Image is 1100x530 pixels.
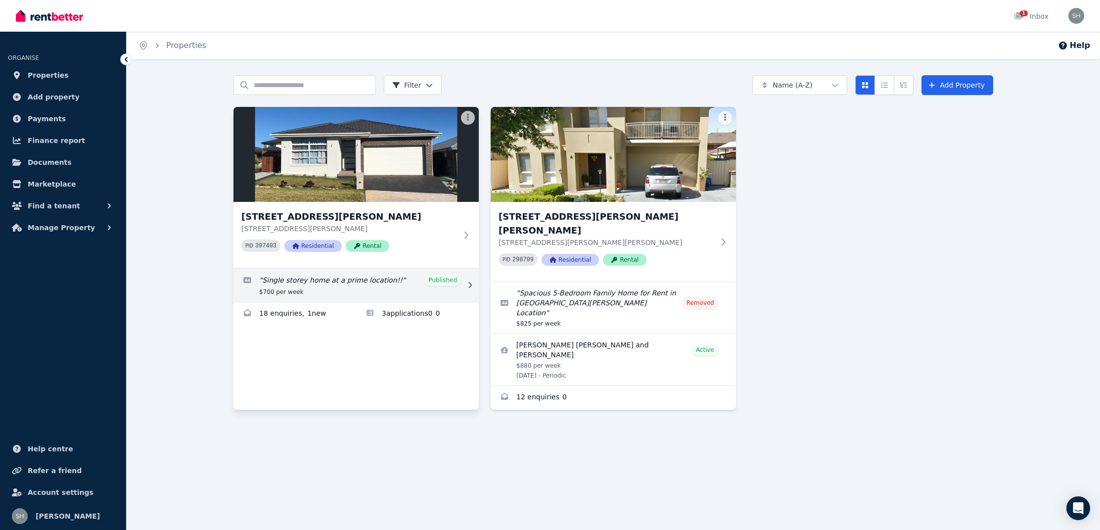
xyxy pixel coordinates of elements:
span: Name (A-Z) [773,80,813,90]
button: Filter [384,75,442,95]
button: Compact list view [874,75,894,95]
span: [PERSON_NAME] [36,510,100,522]
button: More options [461,111,475,125]
img: RentBetter [16,8,83,23]
span: Add property [28,91,80,103]
a: 52 Mason Drive, Harrington Park[STREET_ADDRESS][PERSON_NAME][PERSON_NAME][STREET_ADDRESS][PERSON_... [491,107,736,282]
img: 52 Mason Drive, Harrington Park [491,107,736,202]
button: Expanded list view [894,75,914,95]
button: Name (A-Z) [752,75,847,95]
a: Account settings [8,482,118,502]
div: Inbox [1014,11,1049,21]
a: Properties [8,65,118,85]
span: Account settings [28,486,93,498]
a: Payments [8,109,118,129]
a: Marketplace [8,174,118,194]
span: ORGANISE [8,54,39,61]
small: PID [245,243,253,248]
img: YI WANG [1068,8,1084,24]
span: 1 [1020,10,1028,16]
p: [STREET_ADDRESS][PERSON_NAME] [241,224,457,234]
a: Finance report [8,131,118,150]
span: Rental [603,254,646,266]
a: Enquiries for 52 Mason Drive, Harrington Park [491,386,736,410]
button: Manage Property [8,218,118,238]
span: Properties [28,69,69,81]
div: Open Intercom Messenger [1066,496,1090,520]
button: Find a tenant [8,196,118,216]
nav: Breadcrumb [127,32,218,59]
button: Card view [855,75,875,95]
span: Marketplace [28,178,76,190]
a: Enquiries for 9 Rowan St, Oran Park [233,302,356,326]
span: Finance report [28,135,85,146]
span: Payments [28,113,66,125]
span: Filter [392,80,421,90]
code: 397403 [255,242,276,249]
img: 9 Rowan St, Oran Park [233,107,479,202]
a: Applications for 9 Rowan St, Oran Park [356,302,479,326]
div: View options [855,75,914,95]
a: Edit listing: Spacious 5-Bedroom Family Home for Rent in Prime Harrington Park Location [491,282,736,334]
button: Help [1058,40,1090,51]
p: [STREET_ADDRESS][PERSON_NAME][PERSON_NAME] [499,238,714,247]
span: Rental [346,240,389,252]
h3: [STREET_ADDRESS][PERSON_NAME][PERSON_NAME] [499,210,714,238]
a: Edit listing: Single storey home at a prime location!! [233,268,479,302]
a: Properties [166,41,206,50]
code: 298709 [512,256,534,263]
a: Add Property [921,75,993,95]
span: Refer a friend [28,465,82,477]
span: Documents [28,156,72,168]
a: View details for Diodoro david D'elia and Ana D'elia [491,334,736,385]
span: Find a tenant [28,200,80,212]
a: 9 Rowan St, Oran Park[STREET_ADDRESS][PERSON_NAME][STREET_ADDRESS][PERSON_NAME]PID 397403Resident... [233,107,479,268]
a: Help centre [8,439,118,459]
button: More options [718,111,732,125]
span: Help centre [28,443,73,455]
span: Residential [542,254,599,266]
h3: [STREET_ADDRESS][PERSON_NAME] [241,210,457,224]
small: PID [503,257,510,262]
a: Refer a friend [8,461,118,481]
img: YI WANG [12,508,28,524]
a: Add property [8,87,118,107]
span: Manage Property [28,222,95,234]
span: Residential [284,240,342,252]
a: Documents [8,152,118,172]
